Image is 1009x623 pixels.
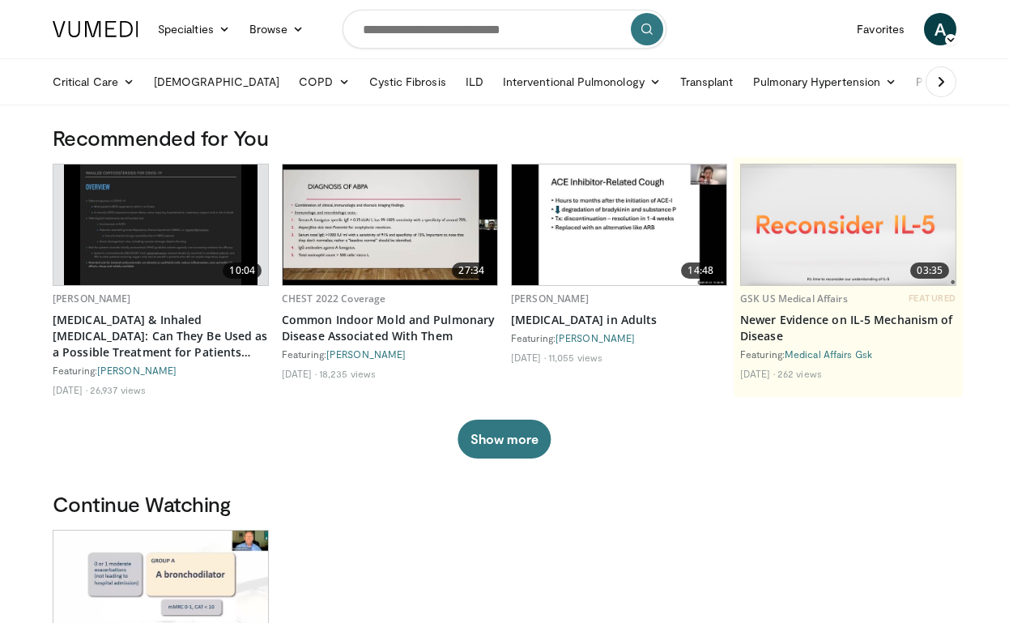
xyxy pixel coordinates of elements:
[458,420,551,459] button: Show more
[511,312,727,328] a: [MEDICAL_DATA] in Adults
[43,66,144,98] a: Critical Care
[283,164,497,285] img: 7e353de0-d5d2-4f37-a0ac-0ef5f1a491ce.620x360_q85_upscale.jpg
[743,66,907,98] a: Pulmonary Hypertension
[456,66,493,98] a: ILD
[847,13,914,45] a: Favorites
[681,262,720,279] span: 14:48
[493,66,671,98] a: Interventional Pulmonology
[548,351,602,364] li: 11,055 views
[64,164,258,285] img: 37481b79-d16e-4fea-85a1-c1cf910aa164.620x360_q85_upscale.jpg
[282,292,385,305] a: CHEST 2022 Coverage
[741,164,956,285] a: 03:35
[53,164,268,285] a: 10:04
[240,13,314,45] a: Browse
[910,262,949,279] span: 03:35
[556,332,635,344] a: [PERSON_NAME]
[740,367,775,380] li: [DATE]
[282,348,498,361] div: Featuring:
[512,164,726,285] img: 11950cd4-d248-4755-8b98-ec337be04c84.620x360_q85_upscale.jpg
[924,13,956,45] a: A
[282,367,317,380] li: [DATE]
[785,348,872,360] a: Medical Affairs Gsk
[289,66,359,98] a: COPD
[144,66,289,98] a: [DEMOGRAPHIC_DATA]
[53,491,956,517] h3: Continue Watching
[740,312,956,344] a: Newer Evidence on IL-5 Mechanism of Disease
[53,292,131,305] a: [PERSON_NAME]
[741,164,956,285] img: 22a72208-b756-4705-9879-4c71ce997e2a.png.620x360_q85_upscale.png
[909,292,956,304] span: FEATURED
[777,367,822,380] li: 262 views
[740,292,848,305] a: GSK US Medical Affairs
[511,331,727,344] div: Featuring:
[740,348,956,361] div: Featuring:
[97,365,177,376] a: [PERSON_NAME]
[343,10,666,49] input: Search topics, interventions
[512,164,726,285] a: 14:48
[53,383,87,396] li: [DATE]
[90,383,146,396] li: 26,937 views
[53,125,956,151] h3: Recommended for You
[283,164,497,285] a: 27:34
[282,312,498,344] a: Common Indoor Mold and Pulmonary Disease Associated With Them
[671,66,743,98] a: Transplant
[53,364,269,377] div: Featuring:
[326,348,406,360] a: [PERSON_NAME]
[319,367,376,380] li: 18,235 views
[148,13,240,45] a: Specialties
[360,66,456,98] a: Cystic Fibrosis
[511,351,546,364] li: [DATE]
[223,262,262,279] span: 10:04
[53,21,138,37] img: VuMedi Logo
[53,312,269,361] a: [MEDICAL_DATA] & Inhaled [MEDICAL_DATA]: Can They Be Used as a Possible Treatment for Patients wi...
[511,292,590,305] a: [PERSON_NAME]
[452,262,491,279] span: 27:34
